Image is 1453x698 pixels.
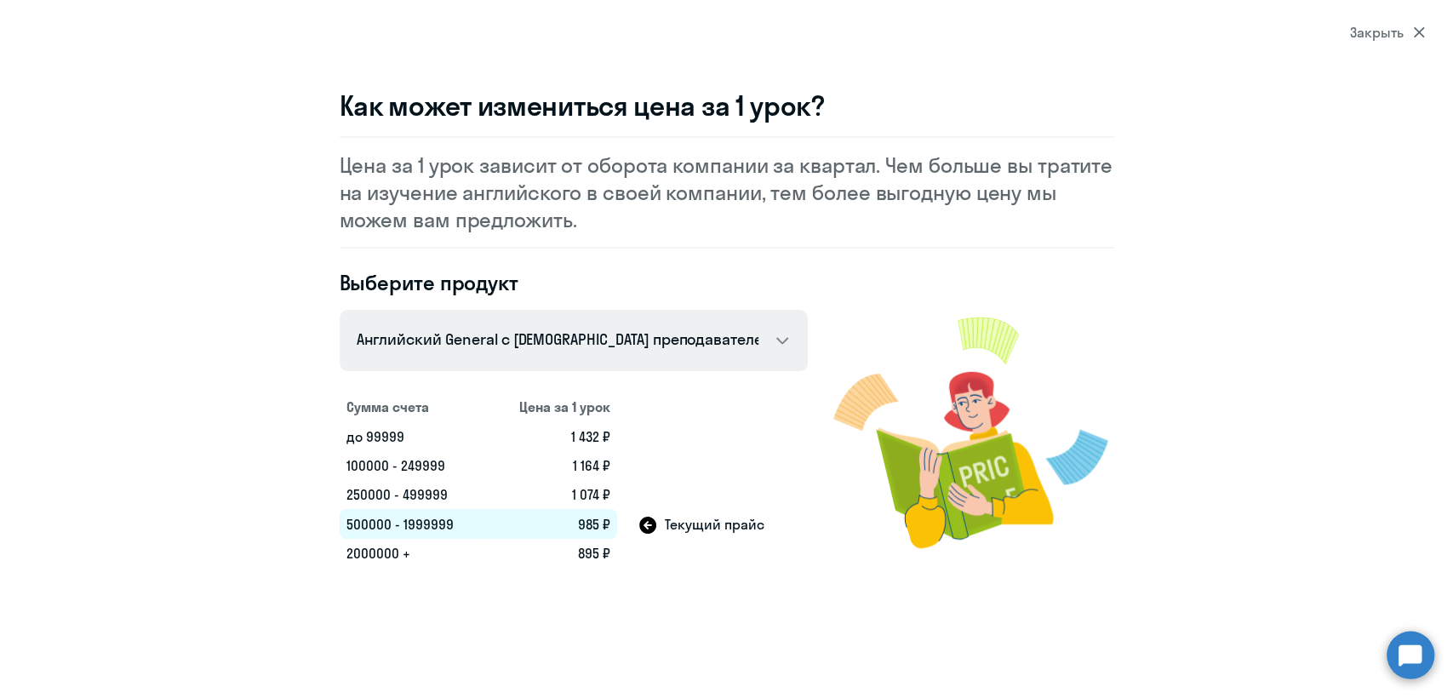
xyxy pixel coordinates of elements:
td: 2000000 + [340,539,489,568]
td: 250000 - 499999 [340,480,489,509]
td: Текущий прайс [617,509,807,539]
td: 985 ₽ [489,509,618,539]
td: 1 164 ₽ [489,451,618,480]
td: 1 074 ₽ [489,480,618,509]
img: modal-image.png [833,296,1114,568]
th: Цена за 1 урок [489,392,618,422]
h3: Как может измениться цена за 1 урок? [340,89,1114,123]
div: Закрыть [1350,22,1425,43]
td: 100000 - 249999 [340,451,489,480]
td: 1 432 ₽ [489,422,618,451]
h4: Выберите продукт [340,269,808,296]
td: 895 ₽ [489,539,618,568]
td: до 99999 [340,422,489,451]
th: Сумма счета [340,392,489,422]
td: 500000 - 1999999 [340,509,489,539]
p: Цена за 1 урок зависит от оборота компании за квартал. Чем больше вы тратите на изучение английск... [340,152,1114,233]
